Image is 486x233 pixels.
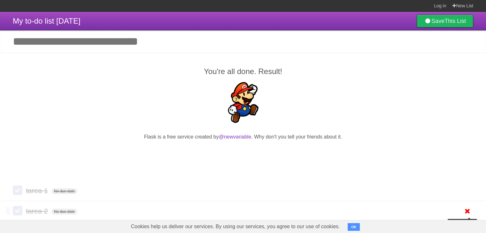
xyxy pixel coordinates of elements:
span: tarea 2 [26,207,50,215]
button: OK [348,223,360,231]
p: Flask is a free service created by . Why don't you tell your friends about it. [13,133,473,141]
b: This List [444,18,466,24]
span: No due date [51,188,77,194]
span: Cookies help us deliver our services. By using our services, you agree to our use of cookies. [125,220,346,233]
label: Done [13,185,22,195]
iframe: X Post Button [232,149,255,158]
span: tarea 1 [26,187,50,195]
img: Super Mario [223,82,264,123]
a: @newvariable [219,134,251,139]
a: SaveThis List [417,15,473,27]
label: Done [13,206,22,215]
span: No due date [51,209,77,214]
h2: You're all done. Result! [13,66,473,77]
span: My to-do list [DATE] [13,17,81,25]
